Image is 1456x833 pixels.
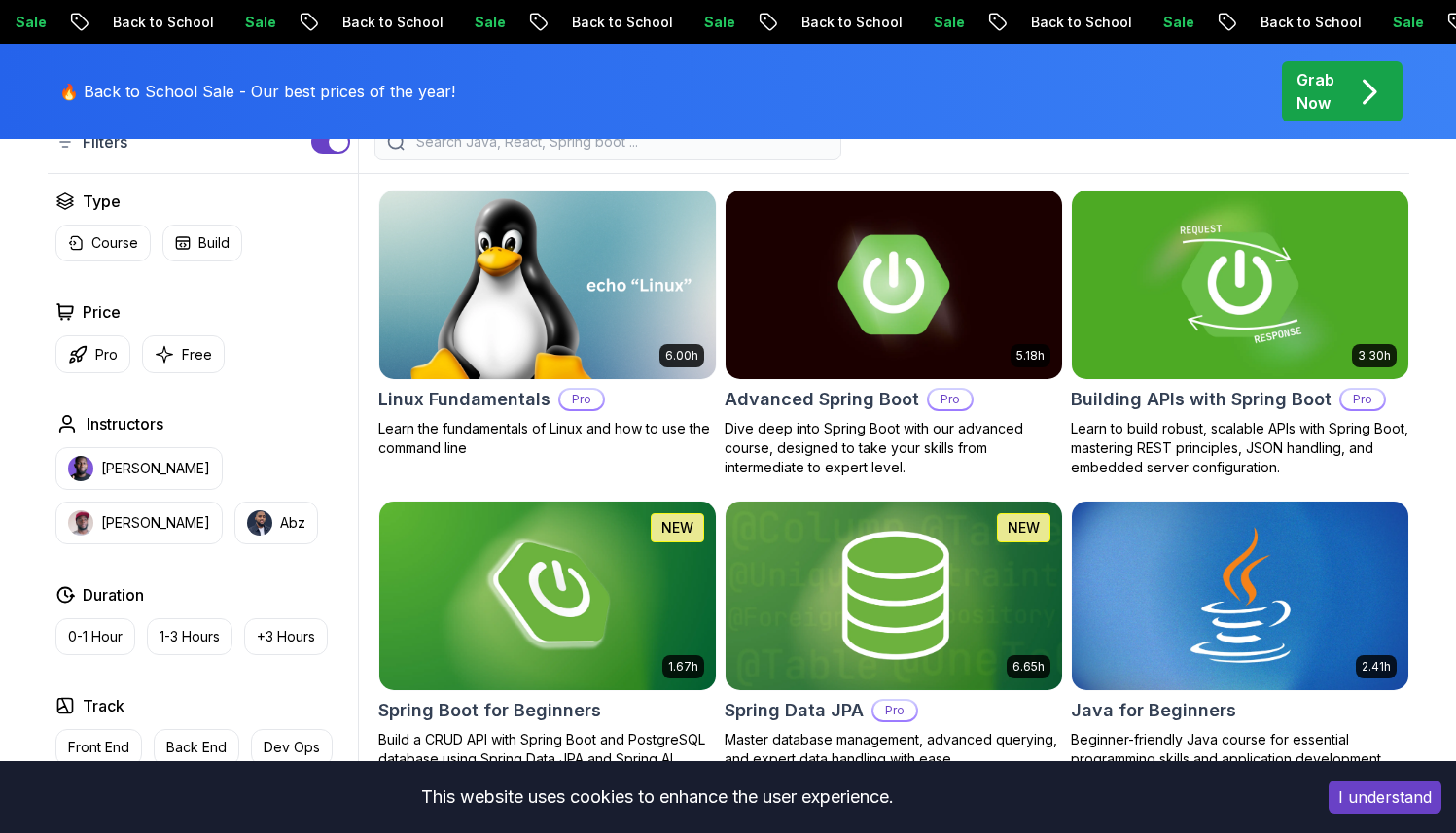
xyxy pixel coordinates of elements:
[552,13,685,32] p: Back to School
[166,738,227,757] p: Back End
[162,225,242,261] button: Build
[1341,390,1384,409] p: Pro
[929,390,972,409] p: Pro
[1362,659,1391,675] p: 2.41h
[244,618,328,655] button: +3 Hours
[83,300,121,324] h2: Price
[95,345,118,364] p: Pro
[154,729,239,766] button: Back End
[726,502,1062,690] img: Spring Data JPA card
[412,132,829,152] input: Search Java, React, Spring boot ...
[782,13,914,32] p: Back to School
[59,80,455,103] p: 🔥 Back to School Sale - Our best prices of the year!
[83,694,124,717] h2: Track
[68,456,93,481] img: instructor img
[1071,190,1409,477] a: Building APIs with Spring Boot card3.30hBuilding APIs with Spring BootProLearn to build robust, s...
[182,345,212,364] p: Free
[1071,697,1236,724] h2: Java for Beginners
[91,233,138,253] p: Course
[257,627,315,646] p: +3 Hours
[1016,348,1045,364] p: 5.18h
[873,701,916,720] p: Pro
[101,459,210,478] p: [PERSON_NAME]
[234,502,318,544] button: instructor imgAbz
[68,738,129,757] p: Front End
[142,335,225,373] button: Free
[725,697,864,724] h2: Spring Data JPA
[198,233,230,253] p: Build
[160,627,220,646] p: 1-3 Hours
[147,618,232,655] button: 1-3 Hours
[379,191,716,379] img: Linux Fundamentals card
[83,583,144,607] h2: Duration
[251,729,333,766] button: Dev Ops
[378,419,717,458] p: Learn the fundamentals of Linux and how to use the command line
[560,390,603,409] p: Pro
[725,501,1063,769] a: Spring Data JPA card6.65hNEWSpring Data JPAProMaster database management, advanced querying, and ...
[55,618,135,655] button: 0-1 Hour
[280,513,305,533] p: Abz
[1071,501,1409,769] a: Java for Beginners card2.41hJava for BeginnersBeginner-friendly Java course for essential program...
[1144,13,1206,32] p: Sale
[15,776,1299,818] div: This website uses cookies to enhance the user experience.
[725,190,1063,477] a: Advanced Spring Boot card5.18hAdvanced Spring BootProDive deep into Spring Boot with our advanced...
[725,730,1063,769] p: Master database management, advanced querying, and expert data handling with ease
[1329,781,1441,814] button: Accept cookies
[668,659,698,675] p: 1.67h
[665,348,698,364] p: 6.00h
[226,13,288,32] p: Sale
[378,386,550,413] h2: Linux Fundamentals
[914,13,977,32] p: Sale
[1012,659,1045,675] p: 6.65h
[725,419,1063,477] p: Dive deep into Spring Boot with our advanced course, designed to take your skills from intermedia...
[1008,518,1040,538] p: NEW
[1296,68,1334,115] p: Grab Now
[685,13,747,32] p: Sale
[726,191,1062,379] img: Advanced Spring Boot card
[55,447,223,490] button: instructor img[PERSON_NAME]
[1012,13,1144,32] p: Back to School
[323,13,455,32] p: Back to School
[378,190,717,458] a: Linux Fundamentals card6.00hLinux FundamentalsProLearn the fundamentals of Linux and how to use t...
[378,730,717,769] p: Build a CRUD API with Spring Boot and PostgreSQL database using Spring Data JPA and Spring AI
[55,729,142,766] button: Front End
[55,335,130,373] button: Pro
[68,627,123,646] p: 0-1 Hour
[378,697,601,724] h2: Spring Boot for Beginners
[55,225,151,261] button: Course
[101,513,210,533] p: [PERSON_NAME]
[247,510,272,536] img: instructor img
[1071,730,1409,769] p: Beginner-friendly Java course for essential programming skills and application development
[83,190,121,213] h2: Type
[725,386,919,413] h2: Advanced Spring Boot
[87,412,163,435] h2: Instructors
[1071,386,1332,413] h2: Building APIs with Spring Boot
[1241,13,1373,32] p: Back to School
[83,130,127,154] p: Filters
[379,502,716,690] img: Spring Boot for Beginners card
[1358,348,1391,364] p: 3.30h
[264,738,320,757] p: Dev Ops
[1063,186,1416,383] img: Building APIs with Spring Boot card
[93,13,226,32] p: Back to School
[455,13,517,32] p: Sale
[661,518,693,538] p: NEW
[55,502,223,544] button: instructor img[PERSON_NAME]
[68,510,93,536] img: instructor img
[1072,502,1408,690] img: Java for Beginners card
[1071,419,1409,477] p: Learn to build robust, scalable APIs with Spring Boot, mastering REST principles, JSON handling, ...
[378,501,717,769] a: Spring Boot for Beginners card1.67hNEWSpring Boot for BeginnersBuild a CRUD API with Spring Boot ...
[1373,13,1436,32] p: Sale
